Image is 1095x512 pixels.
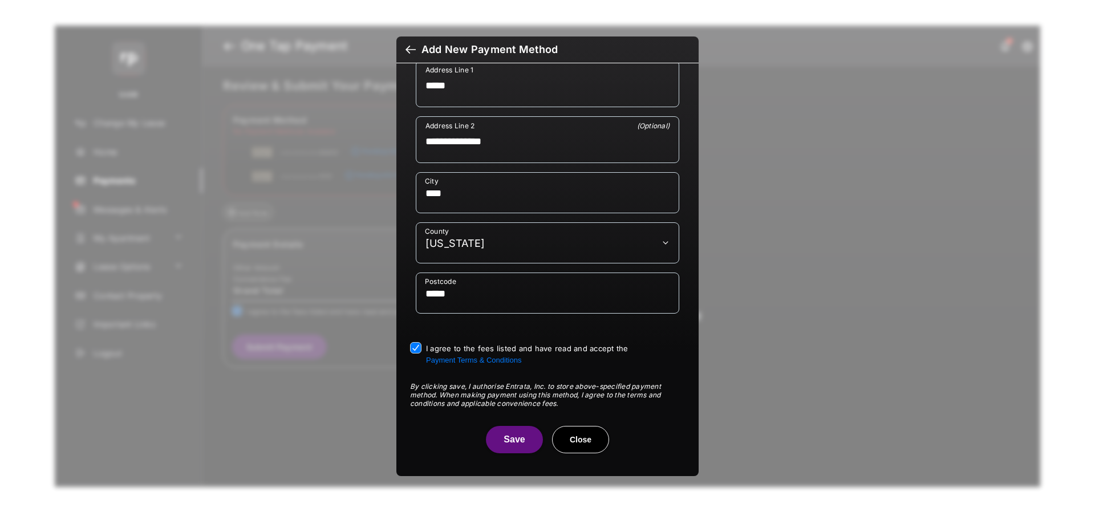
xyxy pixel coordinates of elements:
[416,116,679,163] div: payment_method_screening[postal_addresses][addressLine2]
[416,273,679,314] div: payment_method_screening[postal_addresses][postalCode]
[416,222,679,263] div: payment_method_screening[postal_addresses][administrativeArea]
[421,43,558,56] div: Add New Payment Method
[416,172,679,213] div: payment_method_screening[postal_addresses][locality]
[426,356,521,364] button: I agree to the fees listed and have read and accept the
[486,426,543,453] button: Save
[426,344,628,364] span: I agree to the fees listed and have read and accept the
[552,426,609,453] button: Close
[416,60,679,107] div: payment_method_screening[postal_addresses][addressLine1]
[410,382,685,408] div: By clicking save, I authorise Entrata, Inc. to store above-specified payment method. When making ...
